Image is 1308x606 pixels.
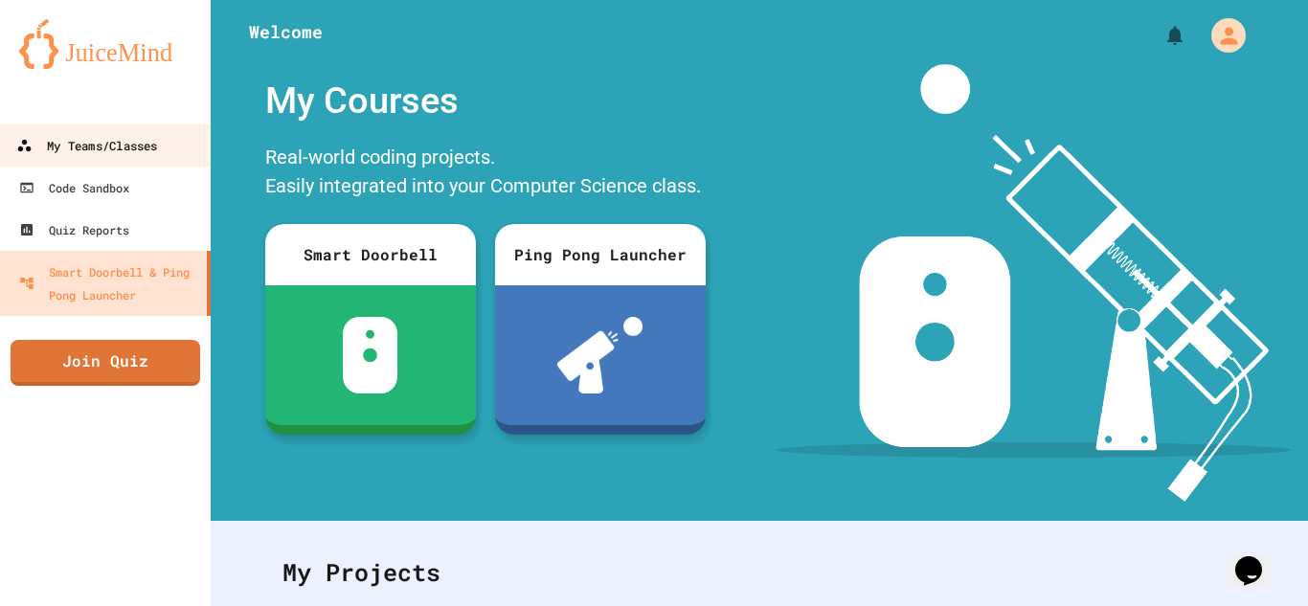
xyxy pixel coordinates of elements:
div: My Courses [256,64,715,138]
div: Real-world coding projects. Easily integrated into your Computer Science class. [256,138,715,210]
div: Smart Doorbell & Ping Pong Launcher [19,260,199,306]
div: Code Sandbox [19,176,129,199]
div: Smart Doorbell [265,224,476,285]
img: banner-image-my-projects.png [777,64,1290,502]
a: Join Quiz [11,340,200,386]
div: My Notifications [1128,19,1191,52]
img: ppl-with-ball.png [557,317,643,393]
iframe: chat widget [1228,529,1289,587]
div: Ping Pong Launcher [495,224,706,285]
div: My Account [1191,13,1251,57]
img: sdb-white.svg [343,317,397,393]
img: logo-orange.svg [19,19,192,69]
div: Quiz Reports [19,218,129,241]
div: My Teams/Classes [16,134,157,158]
